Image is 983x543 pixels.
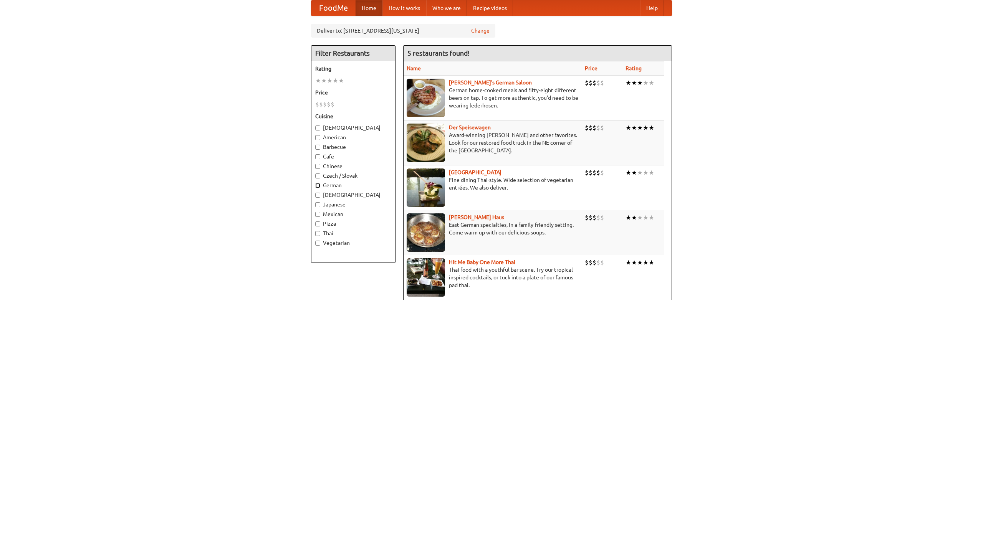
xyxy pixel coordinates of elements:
label: Mexican [315,210,391,218]
div: Deliver to: [STREET_ADDRESS][US_STATE] [311,24,495,38]
p: German home-cooked meals and fifty-eight different beers on tap. To get more authentic, you'd nee... [407,86,579,109]
li: $ [596,213,600,222]
li: ★ [321,76,327,85]
li: $ [585,168,589,177]
input: Mexican [315,212,320,217]
li: ★ [649,213,654,222]
li: $ [331,100,334,109]
li: ★ [626,258,631,267]
li: ★ [626,168,631,177]
li: ★ [643,79,649,87]
li: $ [585,213,589,222]
li: $ [596,124,600,132]
li: $ [585,79,589,87]
li: $ [596,79,600,87]
li: $ [600,168,604,177]
a: Price [585,65,597,71]
b: Hit Me Baby One More Thai [449,259,515,265]
li: $ [592,213,596,222]
img: esthers.jpg [407,79,445,117]
li: ★ [643,124,649,132]
input: Thai [315,231,320,236]
input: Czech / Slovak [315,173,320,178]
li: ★ [626,213,631,222]
li: ★ [637,79,643,87]
a: Recipe videos [467,0,513,16]
a: Der Speisewagen [449,124,491,130]
a: [PERSON_NAME] Haus [449,214,504,220]
li: ★ [315,76,321,85]
li: ★ [333,76,338,85]
input: [DEMOGRAPHIC_DATA] [315,193,320,198]
li: ★ [643,168,649,177]
a: [PERSON_NAME]'s German Saloon [449,79,532,86]
h5: Cuisine [315,112,391,120]
li: $ [327,100,331,109]
li: ★ [631,79,637,87]
a: Home [356,0,382,16]
li: $ [589,168,592,177]
li: ★ [626,79,631,87]
a: Change [471,27,490,35]
li: $ [589,213,592,222]
li: $ [589,79,592,87]
label: [DEMOGRAPHIC_DATA] [315,191,391,199]
a: [GEOGRAPHIC_DATA] [449,169,501,175]
label: Czech / Slovak [315,172,391,180]
li: $ [600,213,604,222]
input: [DEMOGRAPHIC_DATA] [315,125,320,130]
li: $ [600,79,604,87]
a: Name [407,65,421,71]
a: Help [640,0,664,16]
input: Barbecue [315,145,320,150]
a: FoodMe [311,0,356,16]
li: $ [585,258,589,267]
li: $ [596,258,600,267]
li: ★ [643,213,649,222]
p: Award-winning [PERSON_NAME] and other favorites. Look for our restored food truck in the NE corne... [407,131,579,154]
p: Fine dining Thai-style. Wide selection of vegetarian entrées. We also deliver. [407,176,579,191]
img: speisewagen.jpg [407,124,445,162]
input: Vegetarian [315,241,320,246]
li: $ [589,258,592,267]
li: $ [600,258,604,267]
label: Japanese [315,201,391,208]
label: Cafe [315,153,391,160]
label: American [315,134,391,141]
li: ★ [631,213,637,222]
label: Barbecue [315,143,391,151]
h5: Rating [315,65,391,73]
li: ★ [631,124,637,132]
li: $ [592,168,596,177]
li: ★ [649,79,654,87]
label: [DEMOGRAPHIC_DATA] [315,124,391,132]
li: ★ [626,124,631,132]
p: East German specialties, in a family-friendly setting. Come warm up with our delicious soups. [407,221,579,236]
li: $ [315,100,319,109]
h5: Price [315,89,391,96]
label: Vegetarian [315,239,391,247]
label: Thai [315,229,391,237]
li: ★ [338,76,344,85]
li: ★ [637,124,643,132]
li: ★ [643,258,649,267]
a: Who we are [426,0,467,16]
img: kohlhaus.jpg [407,213,445,252]
li: $ [596,168,600,177]
li: ★ [637,258,643,267]
li: ★ [637,213,643,222]
li: ★ [649,124,654,132]
input: Pizza [315,221,320,226]
li: $ [589,124,592,132]
li: $ [585,124,589,132]
input: Chinese [315,164,320,169]
li: ★ [637,168,643,177]
li: ★ [631,258,637,267]
input: Cafe [315,154,320,159]
li: $ [319,100,323,109]
img: babythai.jpg [407,258,445,297]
